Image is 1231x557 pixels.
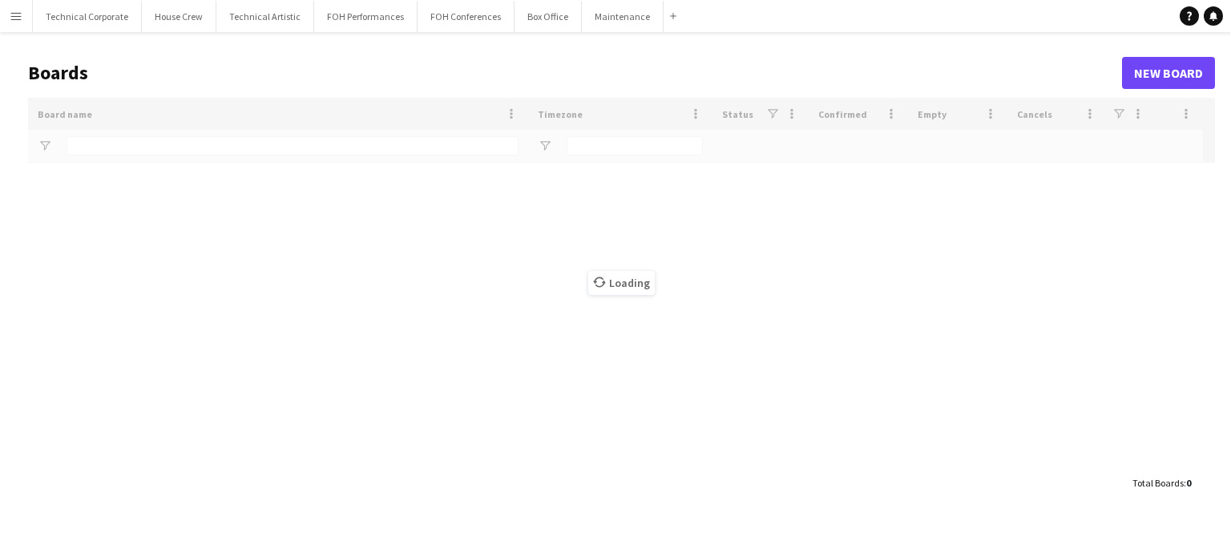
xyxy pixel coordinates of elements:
[582,1,664,32] button: Maintenance
[216,1,314,32] button: Technical Artistic
[515,1,582,32] button: Box Office
[28,61,1122,85] h1: Boards
[33,1,142,32] button: Technical Corporate
[588,271,655,295] span: Loading
[142,1,216,32] button: House Crew
[1132,477,1184,489] span: Total Boards
[1122,57,1215,89] a: New Board
[314,1,418,32] button: FOH Performances
[418,1,515,32] button: FOH Conferences
[1132,467,1191,498] div: :
[1186,477,1191,489] span: 0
